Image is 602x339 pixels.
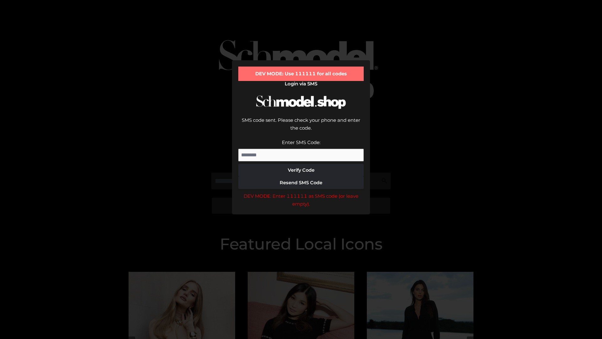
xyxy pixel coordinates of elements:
[254,90,348,115] img: Schmodel Logo
[238,164,364,176] button: Verify Code
[238,176,364,189] button: Resend SMS Code
[238,192,364,208] div: DEV MODE: Enter 111111 as SMS code (or leave empty).
[282,139,320,145] label: Enter SMS Code:
[238,116,364,138] div: SMS code sent. Please check your phone and enter the code.
[238,67,364,81] div: DEV MODE: Use 111111 for all codes
[238,81,364,87] h2: Login via SMS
